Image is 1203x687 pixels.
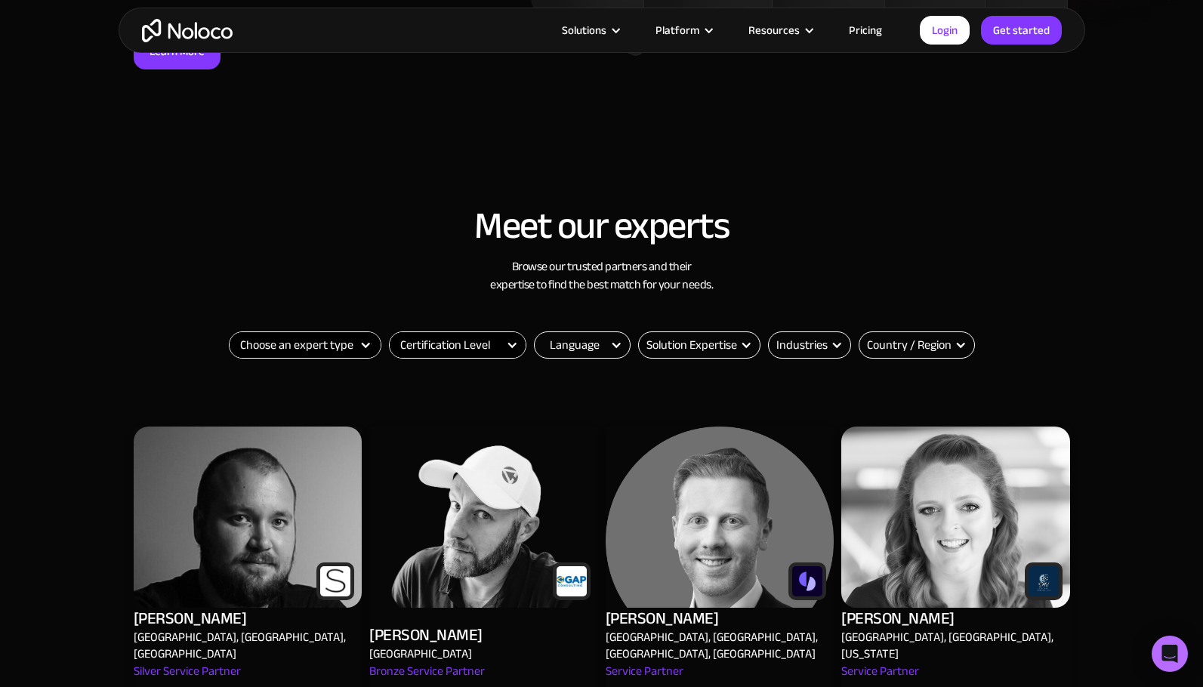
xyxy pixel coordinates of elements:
div: Industries [776,336,828,354]
div: Industries [768,331,851,359]
form: Email Form [859,331,975,359]
div: Language [550,336,600,354]
div: Resources [730,20,830,40]
div: Solution Expertise [646,336,737,354]
a: home [142,19,233,42]
div: [PERSON_NAME] [134,608,247,629]
div: Resources [748,20,800,40]
div: Platform [655,20,699,40]
form: Filter [229,331,381,359]
img: Alex Vyshnevskiy - Noloco app builder Expert [369,427,598,608]
div: [GEOGRAPHIC_DATA], [GEOGRAPHIC_DATA], [US_STATE] [841,629,1063,662]
div: Language [534,331,631,359]
div: [PERSON_NAME] [841,608,955,629]
form: Filter [389,331,526,359]
a: Get started [981,16,1062,45]
div: [PERSON_NAME] [369,624,483,645]
form: Email Form [534,331,631,359]
h2: Meet our experts [134,205,1070,246]
div: [GEOGRAPHIC_DATA], [GEOGRAPHIC_DATA], [GEOGRAPHIC_DATA] [134,629,355,662]
div: Platform [637,20,730,40]
div: Solutions [543,20,637,40]
a: Pricing [830,20,901,40]
div: Country / Region [859,331,975,359]
img: Alex Vyshnevskiy - Noloco app builder Expert [606,427,834,608]
div: Solutions [562,20,606,40]
a: Login [920,16,970,45]
form: Email Form [638,331,760,359]
div: [PERSON_NAME] [606,608,719,629]
div: [GEOGRAPHIC_DATA], [GEOGRAPHIC_DATA], [GEOGRAPHIC_DATA], [GEOGRAPHIC_DATA] [606,629,827,662]
img: Alex Vyshnevskiy - Noloco app builder Expert [134,427,362,608]
form: Email Form [768,331,851,359]
img: Alex Vyshnevskiy - Noloco app builder Expert [841,427,1070,608]
h3: Browse our trusted partners and their expertise to find the best match for your needs. [134,257,1070,294]
div: Solution Expertise [638,331,760,359]
div: Country / Region [867,336,952,354]
div: [GEOGRAPHIC_DATA] [369,645,472,662]
div: Open Intercom Messenger [1152,636,1188,672]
